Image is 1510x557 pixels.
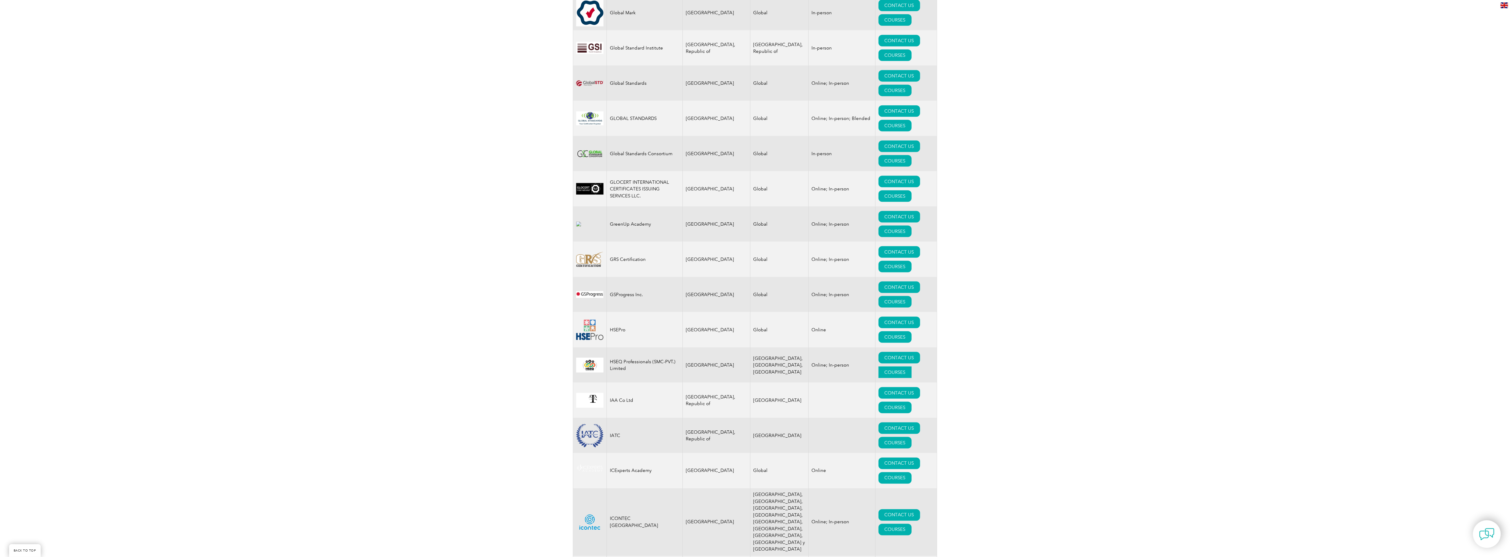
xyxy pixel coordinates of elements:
img: en [1501,2,1508,8]
td: In-person [808,136,875,171]
td: GLOBAL STANDARDS [607,101,683,136]
a: COURSES [879,50,912,61]
a: CONTACT US [879,35,920,46]
td: Online; In-person; Blended [808,101,875,136]
td: [GEOGRAPHIC_DATA] [683,171,750,207]
a: COURSES [879,120,912,132]
a: BACK TO TOP [9,544,41,557]
td: Online [808,453,875,488]
img: f6e75cc3-d4c2-ea11-a812-000d3a79722d-logo.png [576,320,604,340]
td: [GEOGRAPHIC_DATA], Republic of [750,30,808,66]
td: In-person [808,30,875,66]
img: ef2924ac-d9bc-ea11-a814-000d3a79823d-logo.png [576,80,604,86]
td: [GEOGRAPHIC_DATA], [GEOGRAPHIC_DATA], [GEOGRAPHIC_DATA], [GEOGRAPHIC_DATA], [GEOGRAPHIC_DATA], [G... [750,488,808,556]
a: COURSES [879,155,912,167]
td: Online; In-person [808,207,875,242]
img: 2bff5172-5738-eb11-a813-000d3a79722d-logo.png [576,463,604,478]
td: IATC [607,418,683,453]
td: Global [750,242,808,277]
img: a6c54987-dab0-ea11-a812-000d3ae11abd-logo.png [576,183,604,195]
td: [GEOGRAPHIC_DATA] [683,488,750,556]
td: [GEOGRAPHIC_DATA] [683,453,750,488]
a: COURSES [879,14,912,26]
td: Global Standards Consortium [607,136,683,171]
td: Online; In-person [808,66,875,101]
td: [GEOGRAPHIC_DATA] [683,66,750,101]
td: Online; In-person [808,488,875,556]
a: COURSES [879,331,912,343]
a: COURSES [879,226,912,237]
td: [GEOGRAPHIC_DATA] [683,312,750,347]
a: CONTACT US [879,458,920,469]
td: [GEOGRAPHIC_DATA] [750,418,808,453]
td: Global [750,66,808,101]
td: IAA Co Ltd [607,383,683,418]
td: ICExperts Academy [607,453,683,488]
td: [GEOGRAPHIC_DATA] [683,207,750,242]
img: e024547b-a6e0-e911-a812-000d3a795b83-logo.png [576,287,604,302]
img: f32924ac-d9bc-ea11-a814-000d3a79823d-logo.jpg [576,393,604,408]
td: Online [808,312,875,347]
td: ICONTEC [GEOGRAPHIC_DATA] [607,488,683,556]
a: CONTACT US [879,70,920,82]
td: [GEOGRAPHIC_DATA] [750,383,808,418]
td: [GEOGRAPHIC_DATA], [GEOGRAPHIC_DATA], [GEOGRAPHIC_DATA] [750,347,808,383]
a: CONTACT US [879,387,920,399]
img: 0aa6851b-16fe-ed11-8f6c-00224814fd52-logo.png [576,358,604,373]
td: GRS Certification [607,242,683,277]
img: 2b2a24ac-d9bc-ea11-a814-000d3a79823d-logo.jpg [576,111,604,125]
td: Global Standard Institute [607,30,683,66]
img: 7f517d0d-f5a0-ea11-a812-000d3ae11abd%20-logo.png [576,252,604,267]
a: COURSES [879,261,912,272]
td: GreenUp Academy [607,207,683,242]
img: contact-chat.png [1479,527,1495,542]
td: Global [750,171,808,207]
td: HSEPro [607,312,683,347]
td: [GEOGRAPHIC_DATA], Republic of [683,418,750,453]
td: HSEQ Professionals (SMC-PVT.) Limited [607,347,683,383]
td: Online; In-person [808,347,875,383]
td: Global [750,136,808,171]
a: CONTACT US [879,352,920,364]
td: GLOCERT INTERNATIONAL CERTIFICATES ISSUING SERVICES LLC. [607,171,683,207]
td: [GEOGRAPHIC_DATA] [683,101,750,136]
img: 49030bbf-2278-ea11-a811-000d3ae11abd-logo.png [576,146,604,161]
td: [GEOGRAPHIC_DATA], Republic of [683,30,750,66]
a: CONTACT US [879,176,920,187]
a: COURSES [879,367,912,378]
a: CONTACT US [879,422,920,434]
a: COURSES [879,296,912,308]
a: COURSES [879,472,912,484]
td: Global [750,277,808,312]
a: CONTACT US [879,211,920,223]
a: COURSES [879,437,912,449]
img: ba650c19-93cf-ea11-a813-000d3a79722d-logo.png [576,424,604,447]
a: CONTACT US [879,317,920,328]
td: Online; In-person [808,242,875,277]
td: Global [750,101,808,136]
a: COURSES [879,402,912,413]
td: Global [750,207,808,242]
img: 3a0d5207-7902-ed11-82e6-002248d3b1f1-logo.jpg [576,42,604,54]
td: [GEOGRAPHIC_DATA] [683,347,750,383]
td: Online; In-person [808,277,875,312]
a: CONTACT US [879,282,920,293]
td: [GEOGRAPHIC_DATA] [683,242,750,277]
img: 5b8de961-c2d1-ee11-9079-00224893a058-logo.png [576,511,604,533]
td: GSProgress Inc. [607,277,683,312]
td: Global [750,453,808,488]
td: [GEOGRAPHIC_DATA] [683,277,750,312]
a: CONTACT US [879,105,920,117]
td: [GEOGRAPHIC_DATA], Republic of [683,383,750,418]
a: COURSES [879,190,912,202]
a: COURSES [879,524,912,535]
a: CONTACT US [879,509,920,521]
a: CONTACT US [879,141,920,152]
img: 62d0ecee-e7b0-ea11-a812-000d3ae11abd-logo.jpg [576,222,604,227]
td: Global Standards [607,66,683,101]
td: [GEOGRAPHIC_DATA] [683,136,750,171]
a: CONTACT US [879,246,920,258]
td: Online; In-person [808,171,875,207]
a: COURSES [879,85,912,96]
td: Global [750,312,808,347]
